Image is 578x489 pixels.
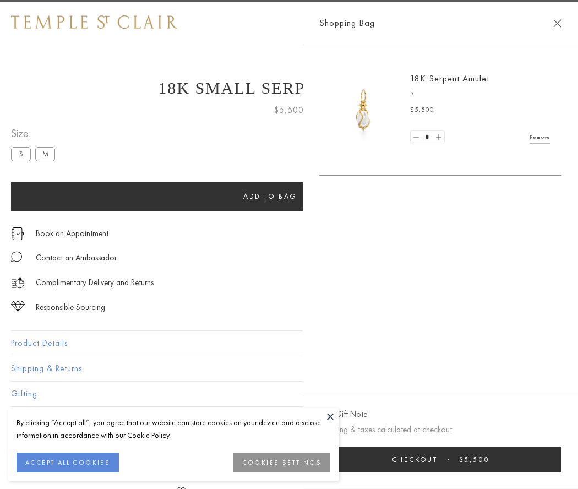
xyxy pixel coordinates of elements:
img: P51836-E11SERPPV [330,77,396,143]
h1: 18K Small Serpent Amulet [11,79,567,97]
button: Gifting [11,382,567,406]
p: Complimentary Delivery and Returns [36,276,154,290]
img: MessageIcon-01_2.svg [11,251,22,262]
a: Book an Appointment [36,227,108,240]
span: $5,500 [410,105,434,116]
span: Size: [11,124,59,143]
div: By clicking “Accept all”, you agree that our website can store cookies on your device and disclos... [17,416,330,442]
button: Add to bag [11,182,530,211]
span: Shopping Bag [319,16,375,30]
span: Add to bag [243,192,297,201]
span: Checkout [392,455,438,464]
button: Close Shopping Bag [553,19,561,28]
p: Shipping & taxes calculated at checkout [319,423,561,437]
a: Set quantity to 0 [411,131,422,144]
div: Responsible Sourcing [36,301,105,314]
button: Checkout $5,500 [319,447,561,472]
a: 18K Serpent Amulet [410,73,489,84]
button: ACCEPT ALL COOKIES [17,453,119,472]
img: icon_appointment.svg [11,227,24,240]
label: M [35,147,55,161]
p: S [410,88,550,99]
div: Contact an Ambassador [36,251,117,265]
a: Remove [530,131,550,143]
img: Temple St. Clair [11,15,177,29]
img: icon_sourcing.svg [11,301,25,312]
span: $5,500 [274,103,304,117]
label: S [11,147,31,161]
button: COOKIES SETTINGS [233,453,330,472]
span: $5,500 [459,455,489,464]
button: Shipping & Returns [11,356,567,381]
img: icon_delivery.svg [11,276,25,290]
button: Product Details [11,331,567,356]
a: Set quantity to 2 [433,131,444,144]
button: Add Gift Note [319,407,367,421]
